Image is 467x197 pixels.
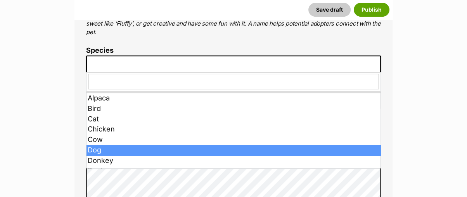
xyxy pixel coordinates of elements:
li: Dog [86,145,381,156]
li: Duck [86,166,381,176]
button: Save draft [308,3,351,17]
li: Chicken [86,124,381,135]
li: Donkey [86,156,381,166]
label: Species [86,47,381,55]
li: Alpaca [86,93,381,104]
button: Publish [354,3,389,17]
p: Every pet deserves a name. If you don’t know the pet’s name, make one up! It can be something sim... [86,10,381,37]
li: Bird [86,104,381,114]
li: Cow [86,135,381,145]
li: Cat [86,114,381,124]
